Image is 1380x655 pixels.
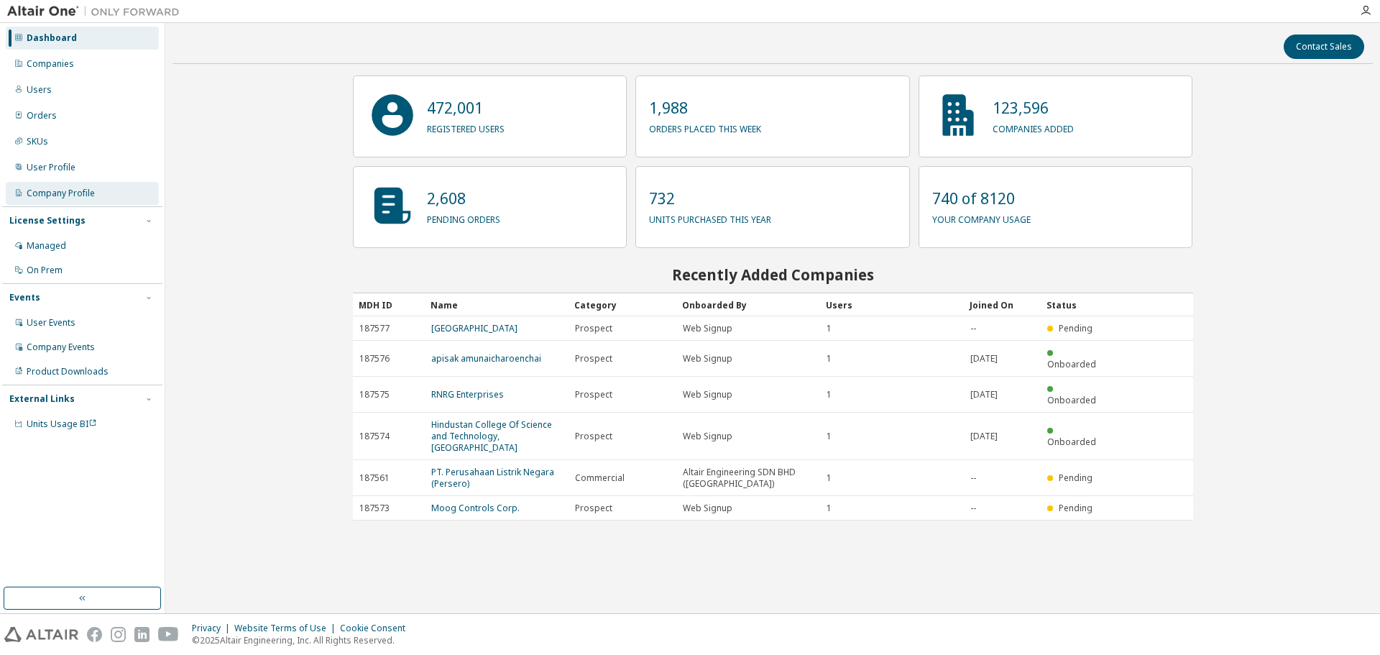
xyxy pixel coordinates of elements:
h2: Recently Added Companies [353,265,1193,284]
img: youtube.svg [158,627,179,642]
p: 2,608 [427,188,500,209]
span: 1 [827,389,832,400]
div: Joined On [970,293,1035,316]
div: License Settings [9,215,86,226]
img: instagram.svg [111,627,126,642]
div: Product Downloads [27,366,109,377]
span: Prospect [575,323,612,334]
span: 187561 [359,472,390,484]
div: Companies [27,58,74,70]
a: Moog Controls Corp. [431,502,520,514]
a: RNRG Enterprises [431,388,504,400]
span: Web Signup [683,503,732,514]
span: Web Signup [683,323,732,334]
span: Pending [1059,502,1092,514]
span: 187576 [359,353,390,365]
a: PT. Perusahaan Listrik Negara (Persero) [431,466,554,490]
div: Orders [27,110,57,122]
span: 187575 [359,389,390,400]
span: Web Signup [683,389,732,400]
p: 732 [649,188,771,209]
div: Name [431,293,563,316]
div: SKUs [27,136,48,147]
div: Users [826,293,958,316]
a: apisak amunaicharoenchai [431,352,541,365]
span: Onboarded [1047,358,1096,370]
span: [DATE] [970,389,998,400]
div: Company Events [27,342,95,353]
span: Pending [1059,472,1092,484]
img: linkedin.svg [134,627,149,642]
a: Hindustan College Of Science and Technology, [GEOGRAPHIC_DATA] [431,418,552,454]
span: 1 [827,323,832,334]
span: 1 [827,431,832,442]
div: Privacy [192,623,234,634]
img: altair_logo.svg [4,627,78,642]
div: Onboarded By [682,293,814,316]
span: -- [970,472,976,484]
span: 187573 [359,503,390,514]
span: Onboarded [1047,436,1096,448]
span: 1 [827,353,832,365]
span: 187577 [359,323,390,334]
div: User Profile [27,162,75,173]
span: Onboarded [1047,394,1096,406]
span: -- [970,323,976,334]
span: [DATE] [970,431,998,442]
div: Category [574,293,671,316]
span: 187574 [359,431,390,442]
div: On Prem [27,265,63,276]
div: Managed [27,240,66,252]
p: orders placed this week [649,119,761,135]
p: registered users [427,119,505,135]
span: -- [970,503,976,514]
span: Prospect [575,389,612,400]
span: Units Usage BI [27,418,97,430]
div: Events [9,292,40,303]
a: [GEOGRAPHIC_DATA] [431,322,517,334]
span: [DATE] [970,353,998,365]
p: companies added [993,119,1074,135]
img: facebook.svg [87,627,102,642]
span: Web Signup [683,431,732,442]
span: Prospect [575,353,612,365]
span: Altair Engineering SDN BHD ([GEOGRAPHIC_DATA]) [683,467,814,490]
span: Prospect [575,503,612,514]
span: Commercial [575,472,625,484]
p: 740 of 8120 [932,188,1031,209]
div: Users [27,84,52,96]
div: External Links [9,393,75,405]
p: 1,988 [649,97,761,119]
p: units purchased this year [649,209,771,226]
div: MDH ID [359,293,419,316]
span: Pending [1059,322,1092,334]
div: Status [1046,293,1107,316]
div: Cookie Consent [340,623,414,634]
span: 1 [827,472,832,484]
span: Prospect [575,431,612,442]
p: your company usage [932,209,1031,226]
div: User Events [27,317,75,329]
button: Contact Sales [1284,35,1364,59]
p: pending orders [427,209,500,226]
p: © 2025 Altair Engineering, Inc. All Rights Reserved. [192,634,414,646]
p: 123,596 [993,97,1074,119]
img: Altair One [7,4,187,19]
div: Dashboard [27,32,77,44]
span: 1 [827,503,832,514]
div: Website Terms of Use [234,623,340,634]
span: Web Signup [683,353,732,365]
p: 472,001 [427,97,505,119]
div: Company Profile [27,188,95,199]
